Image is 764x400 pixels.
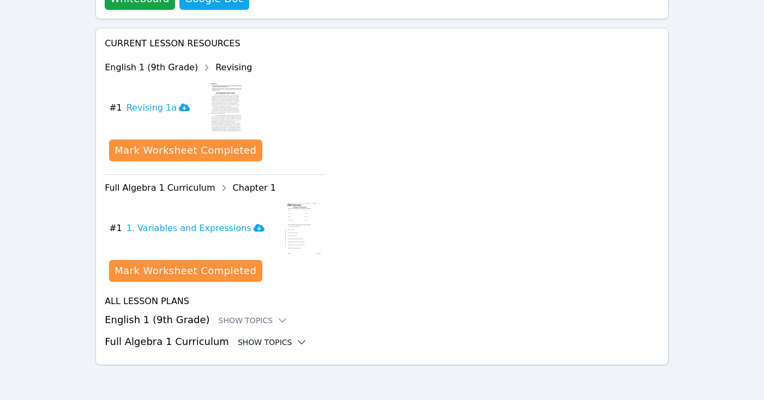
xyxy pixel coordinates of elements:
div: Mark Worksheet Completed [115,263,256,278]
h3: 1. Variables and Expressions [127,222,264,235]
h3: Full Algebra 1 Curriculum [105,334,659,349]
button: Mark Worksheet Completed [109,260,262,282]
span: # 1 [109,101,122,114]
h3: Revising 1a [127,101,190,114]
img: Revising 1a [207,81,249,135]
button: #11. Variables and Expressions [109,201,273,256]
button: Show Topics [219,315,288,326]
button: #1Revising 1a [109,81,198,135]
div: Mark Worksheet Completed [115,143,256,158]
h3: English 1 (9th Grade) [105,312,659,328]
span: # 1 [109,222,122,235]
button: Mark Worksheet Completed [109,140,262,161]
h4: All Lesson Plans [105,295,659,308]
div: English 1 (9th Grade) Revising [105,59,324,76]
button: Show Topics [238,337,308,348]
img: 1. Variables and Expressions [282,201,324,256]
h4: Current Lesson Resources [105,37,659,50]
div: Full Algebra 1 Curriculum Chapter 1 [105,179,324,197]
